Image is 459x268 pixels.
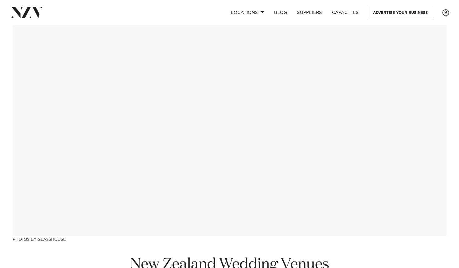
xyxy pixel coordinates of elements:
[292,6,327,19] a: SUPPLIERS
[269,6,292,19] a: BLOG
[368,6,433,19] a: Advertise your business
[226,6,269,19] a: Locations
[10,7,43,18] img: nzv-logo.png
[327,6,364,19] a: Capacities
[13,236,447,242] h3: Photos by Glasshouse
